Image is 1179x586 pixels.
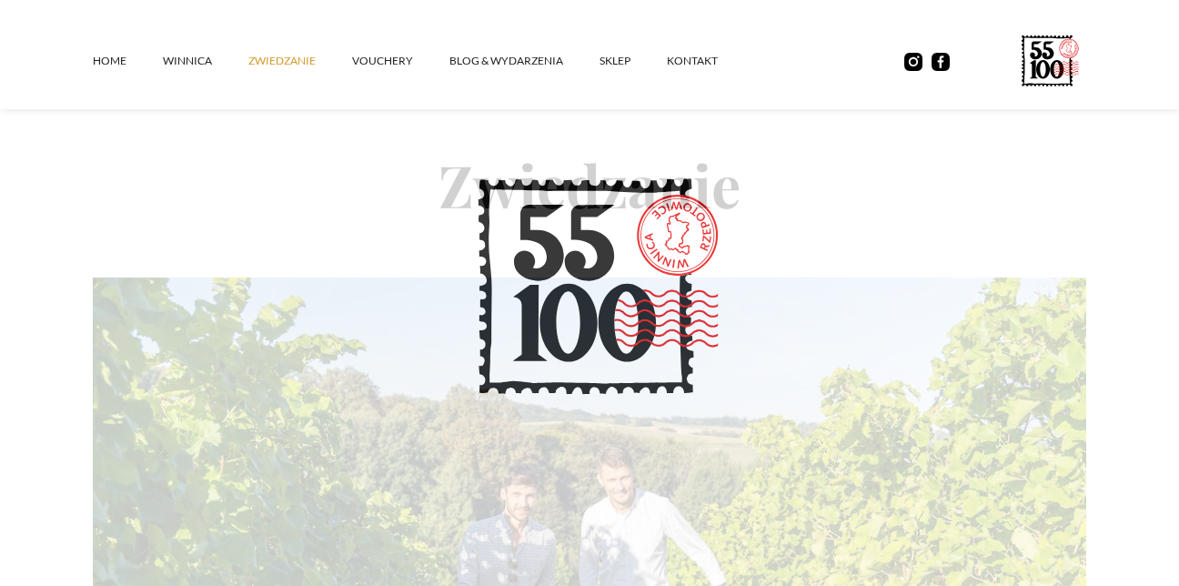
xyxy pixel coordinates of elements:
[352,34,449,88] a: vouchery
[449,34,600,88] a: Blog & Wydarzenia
[163,34,248,88] a: winnica
[93,34,163,88] a: Home
[248,34,352,88] a: ZWIEDZANIE
[600,34,667,88] a: SKLEP
[667,34,754,88] a: kontakt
